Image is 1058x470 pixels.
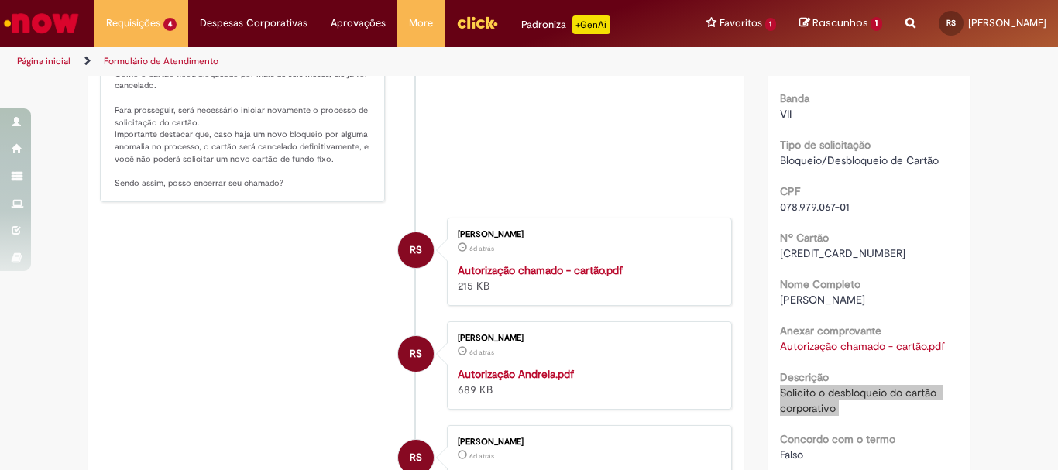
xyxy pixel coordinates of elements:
[780,293,865,307] span: [PERSON_NAME]
[780,231,829,245] b: Nº Cartão
[968,16,1046,29] span: [PERSON_NAME]
[12,47,694,76] ul: Trilhas de página
[469,451,494,461] span: 6d atrás
[104,55,218,67] a: Formulário de Atendimento
[410,232,422,269] span: RS
[780,91,809,105] b: Banda
[780,386,939,415] span: Solicito o desbloqueio do cartão corporativo
[469,451,494,461] time: 25/09/2025 11:17:09
[458,366,716,397] div: 689 KB
[17,55,70,67] a: Página inicial
[409,15,433,31] span: More
[458,334,716,343] div: [PERSON_NAME]
[469,348,494,357] time: 25/09/2025 11:17:24
[469,244,494,253] span: 6d atrás
[331,15,386,31] span: Aprovações
[871,17,882,31] span: 1
[780,324,881,338] b: Anexar comprovante
[410,335,422,372] span: RS
[799,16,882,31] a: Rascunhos
[780,138,871,152] b: Tipo de solicitação
[720,15,762,31] span: Favoritos
[780,200,850,214] span: 078.979.067-01
[780,448,803,461] span: Falso
[780,107,792,121] span: VII
[398,232,434,268] div: Romulo Gama De Sousa
[106,15,160,31] span: Requisições
[780,246,905,260] span: [CREDIT_CARD_NUMBER]
[780,184,800,198] b: CPF
[456,11,498,34] img: click_logo_yellow_360x200.png
[2,8,81,39] img: ServiceNow
[780,153,939,167] span: Bloqueio/Desbloqueio de Cartão
[200,15,307,31] span: Despesas Corporativas
[812,15,868,30] span: Rascunhos
[780,370,829,384] b: Descrição
[521,15,610,34] div: Padroniza
[469,244,494,253] time: 25/09/2025 11:17:24
[458,367,574,381] a: Autorização Andreia.pdf
[458,230,716,239] div: [PERSON_NAME]
[163,18,177,31] span: 4
[780,277,860,291] b: Nome Completo
[458,263,623,277] a: Autorização chamado - cartão.pdf
[469,348,494,357] span: 6d atrás
[572,15,610,34] p: +GenAi
[780,339,945,353] a: Download de Autorização chamado - cartão.pdf
[946,18,956,28] span: RS
[458,437,716,447] div: [PERSON_NAME]
[458,262,716,293] div: 215 KB
[398,336,434,372] div: Romulo Gama De Sousa
[765,18,777,31] span: 1
[780,432,895,446] b: Concordo com o termo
